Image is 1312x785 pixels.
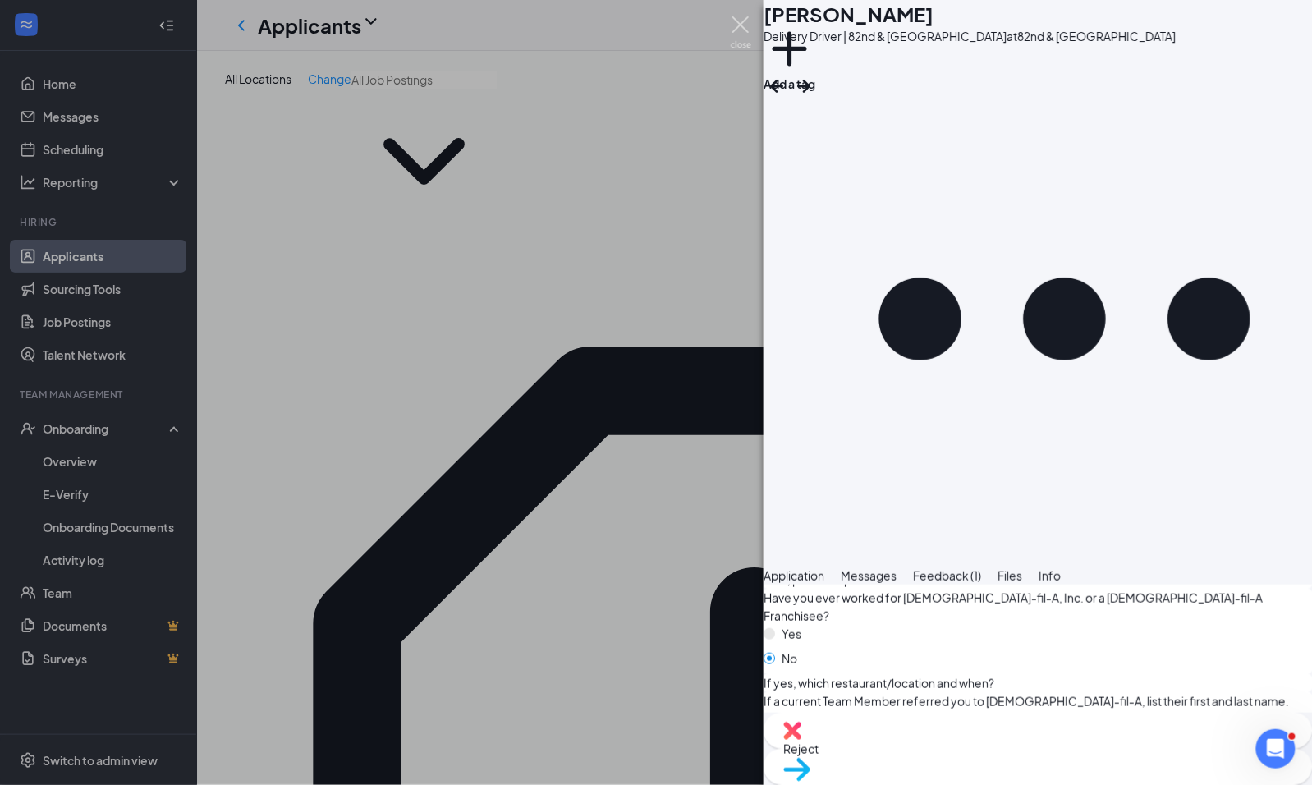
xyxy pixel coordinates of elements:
span: No [782,650,797,668]
span: If a current Team Member referred you to [DEMOGRAPHIC_DATA]-fil-A, list their first and last name. [764,692,1289,710]
iframe: Intercom live chat [1256,729,1296,769]
span: Have you ever worked for [DEMOGRAPHIC_DATA]-fil-A, Inc. or a [DEMOGRAPHIC_DATA]-fil-A Franchisee? [764,589,1312,625]
span: Feedback (1) [913,568,981,583]
button: PlusAdd a tag [764,23,815,93]
span: Yes [782,625,801,643]
span: Messages [841,568,897,583]
span: Files [998,568,1022,583]
div: Delivery Driver | 82nd & [GEOGRAPHIC_DATA] at 82nd & [GEOGRAPHIC_DATA] [764,28,1176,44]
span: Application [764,568,824,583]
span: [PERSON_NAME] and [PERSON_NAME] [764,710,1312,728]
span: If yes, which restaurant/location and when? [764,674,994,692]
svg: ArrowLeftNew [764,73,791,100]
span: Info [1039,568,1061,583]
svg: Ellipses [817,71,1312,567]
svg: ArrowRight [791,73,818,100]
svg: Plus [764,23,815,75]
span: Reject [783,740,1292,758]
button: ArrowRight [791,71,818,101]
button: ArrowLeftNew [764,71,791,101]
